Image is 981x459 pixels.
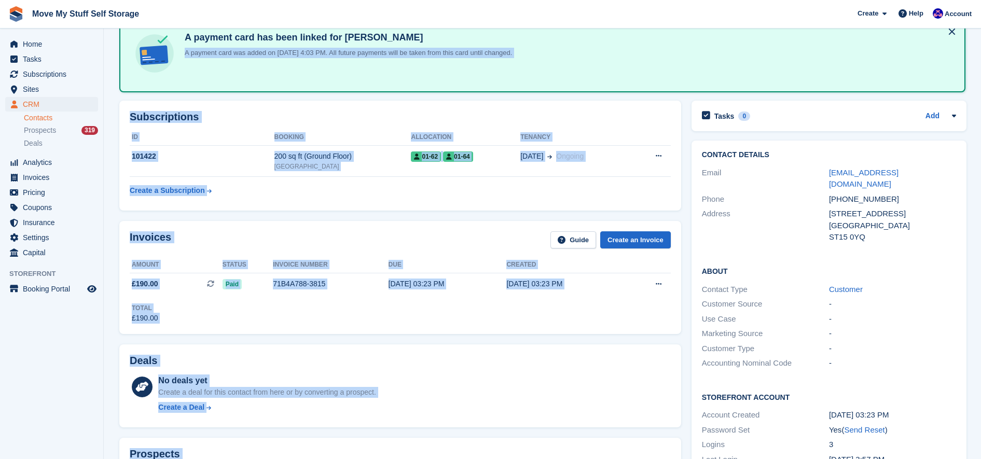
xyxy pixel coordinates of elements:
span: Analytics [23,155,85,170]
div: - [829,298,956,310]
h2: Contact Details [702,151,956,159]
span: Capital [23,245,85,260]
span: 01-64 [443,151,473,162]
h2: Deals [130,355,157,367]
span: Storefront [9,269,103,279]
div: [GEOGRAPHIC_DATA] [274,162,411,171]
div: Create a deal for this contact from here or by converting a prospect. [158,387,376,398]
span: Coupons [23,200,85,215]
th: Status [223,257,273,273]
a: [EMAIL_ADDRESS][DOMAIN_NAME] [829,168,899,189]
th: Amount [130,257,223,273]
span: Subscriptions [23,67,85,81]
div: Phone [702,193,829,205]
a: Create an Invoice [600,231,671,248]
div: Total [132,303,158,313]
img: Jade Whetnall [933,8,943,19]
div: Customer Source [702,298,829,310]
span: 01-62 [411,151,441,162]
div: 319 [81,126,98,135]
a: Customer [829,285,863,294]
h2: Storefront Account [702,392,956,402]
h4: A payment card has been linked for [PERSON_NAME] [181,32,512,44]
th: Allocation [411,129,520,146]
a: menu [5,52,98,66]
div: Logins [702,439,829,451]
a: Preview store [86,283,98,295]
div: [STREET_ADDRESS] [829,208,956,220]
h2: Subscriptions [130,111,671,123]
a: Guide [550,231,596,248]
div: Password Set [702,424,829,436]
div: Account Created [702,409,829,421]
a: menu [5,37,98,51]
span: Booking Portal [23,282,85,296]
div: Address [702,208,829,243]
th: Due [389,257,507,273]
div: ST15 0YQ [829,231,956,243]
span: £190.00 [132,279,158,289]
div: 200 sq ft (Ground Floor) [274,151,411,162]
a: menu [5,215,98,230]
div: 101422 [130,151,274,162]
th: ID [130,129,274,146]
a: menu [5,82,98,96]
div: Marketing Source [702,328,829,340]
span: ( ) [841,425,887,434]
div: Accounting Nominal Code [702,357,829,369]
img: stora-icon-8386f47178a22dfd0bd8f6a31ec36ba5ce8667c1dd55bd0f319d3a0aa187defe.svg [8,6,24,22]
a: menu [5,185,98,200]
div: Email [702,167,829,190]
a: Move My Stuff Self Storage [28,5,143,22]
div: [GEOGRAPHIC_DATA] [829,220,956,232]
div: Contact Type [702,284,829,296]
img: card-linked-ebf98d0992dc2aeb22e95c0e3c79077019eb2392cfd83c6a337811c24bc77127.svg [133,32,176,75]
span: Home [23,37,85,51]
th: Invoice number [273,257,388,273]
a: Create a Deal [158,402,376,413]
div: Create a Subscription [130,185,205,196]
a: Contacts [24,113,98,123]
a: Send Reset [844,425,885,434]
a: menu [5,200,98,215]
span: Create [858,8,878,19]
a: Add [925,110,939,122]
div: - [829,343,956,355]
div: Customer Type [702,343,829,355]
span: Settings [23,230,85,245]
h2: About [702,266,956,276]
span: Sites [23,82,85,96]
a: menu [5,170,98,185]
a: menu [5,67,98,81]
span: Paid [223,279,242,289]
h2: Invoices [130,231,171,248]
span: CRM [23,97,85,112]
a: Deals [24,138,98,149]
span: Prospects [24,126,56,135]
div: - [829,328,956,340]
div: 3 [829,439,956,451]
a: menu [5,155,98,170]
a: Prospects 319 [24,125,98,136]
th: Created [506,257,625,273]
div: [DATE] 03:23 PM [389,279,507,289]
a: Create a Subscription [130,181,212,200]
span: Help [909,8,923,19]
div: 71B4A788-3815 [273,279,388,289]
span: Tasks [23,52,85,66]
a: menu [5,282,98,296]
span: [DATE] [520,151,543,162]
div: No deals yet [158,374,376,387]
span: Ongoing [556,152,584,160]
p: A payment card was added on [DATE] 4:03 PM. All future payments will be taken from this card unti... [181,48,512,58]
th: Tenancy [520,129,632,146]
div: 0 [738,112,750,121]
div: £190.00 [132,313,158,324]
span: Account [945,9,972,19]
span: Insurance [23,215,85,230]
div: - [829,313,956,325]
div: [PHONE_NUMBER] [829,193,956,205]
div: - [829,357,956,369]
div: [DATE] 03:23 PM [829,409,956,421]
a: menu [5,245,98,260]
